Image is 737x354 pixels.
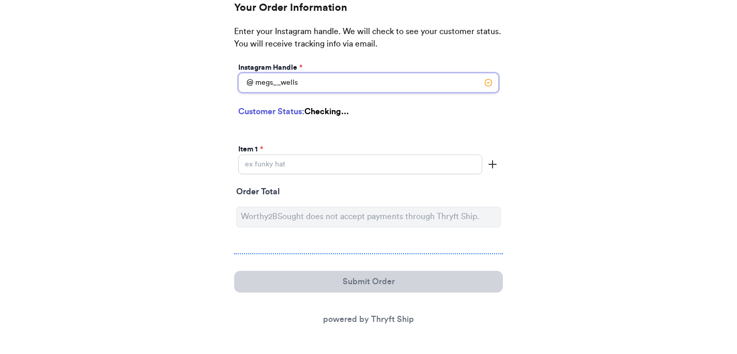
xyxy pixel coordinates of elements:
[236,186,501,203] div: Order Total
[238,63,302,73] label: Instagram Handle
[238,144,263,155] label: Item 1
[304,107,349,116] span: Checking...
[238,107,304,116] span: Customer Status:
[234,1,503,25] h2: Your Order Information
[238,155,482,174] input: ex.funky hat
[323,315,414,324] a: powered by Thryft Ship
[234,271,503,293] button: Submit Order
[238,73,253,93] div: @
[234,25,503,60] p: Enter your Instagram handle. We will check to see your customer status. You will receive tracking...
